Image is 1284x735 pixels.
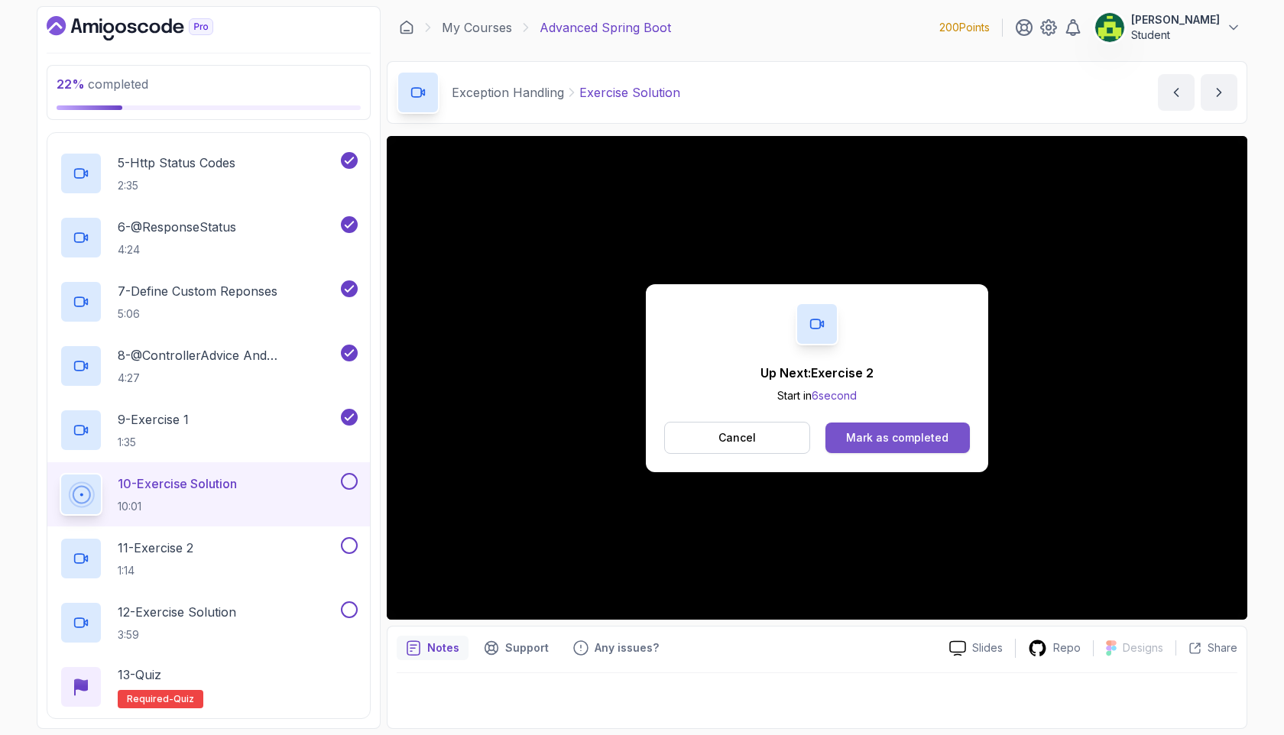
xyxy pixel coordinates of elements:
button: Feedback button [564,636,668,660]
button: 12-Exercise Solution3:59 [60,601,358,644]
p: Slides [972,640,1003,656]
p: Up Next: Exercise 2 [760,364,874,382]
p: Notes [427,640,459,656]
p: Advanced Spring Boot [540,18,671,37]
button: next content [1201,74,1237,111]
p: 1:35 [118,435,189,450]
span: Required- [127,693,173,705]
a: Repo [1016,639,1093,658]
span: 6 second [812,389,857,402]
p: 9 - Exercise 1 [118,410,189,429]
p: 5 - Http Status Codes [118,154,235,172]
button: 7-Define Custom Reponses5:06 [60,280,358,323]
p: 7 - Define Custom Reponses [118,282,277,300]
button: notes button [397,636,469,660]
p: 6 - @ResponseStatus [118,218,236,236]
span: completed [57,76,148,92]
p: 4:24 [118,242,236,257]
p: 3:59 [118,627,236,643]
a: My Courses [442,18,512,37]
p: 10 - Exercise Solution [118,474,237,493]
p: Share [1208,640,1237,656]
button: 9-Exercise 11:35 [60,409,358,452]
p: 200 Points [939,20,990,35]
button: Cancel [664,422,810,454]
div: Mark as completed [846,430,948,445]
button: 10-Exercise Solution10:01 [60,473,358,516]
p: Exception Handling [452,83,564,102]
button: previous content [1158,74,1195,111]
button: 13-QuizRequired-quiz [60,665,358,708]
button: Mark as completed [825,423,970,453]
span: 22 % [57,76,85,92]
iframe: 11 - Exercise Solution [387,136,1247,620]
p: 2:35 [118,178,235,193]
p: Exercise Solution [579,83,680,102]
p: Student [1131,28,1220,43]
button: 11-Exercise 21:14 [60,537,358,580]
a: Slides [937,640,1015,656]
a: Dashboard [47,16,248,40]
span: quiz [173,693,194,705]
button: Share [1175,640,1237,656]
a: Dashboard [399,20,414,35]
p: 10:01 [118,499,237,514]
p: 5:06 [118,306,277,322]
p: Support [505,640,549,656]
p: [PERSON_NAME] [1131,12,1220,28]
p: Repo [1053,640,1081,656]
p: 12 - Exercise Solution [118,603,236,621]
p: Designs [1123,640,1163,656]
button: 8-@ControllerAdvice And @ExceptionHandler4:27 [60,345,358,387]
img: user profile image [1095,13,1124,42]
p: Start in [760,388,874,403]
button: Support button [475,636,558,660]
p: Cancel [718,430,756,445]
p: 8 - @ControllerAdvice And @ExceptionHandler [118,346,338,364]
button: 5-Http Status Codes2:35 [60,152,358,195]
p: 1:14 [118,563,193,578]
p: 4:27 [118,371,338,386]
p: 13 - Quiz [118,665,161,684]
button: user profile image[PERSON_NAME]Student [1094,12,1241,43]
p: Any issues? [595,640,659,656]
button: 6-@ResponseStatus4:24 [60,216,358,259]
p: 11 - Exercise 2 [118,539,193,557]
